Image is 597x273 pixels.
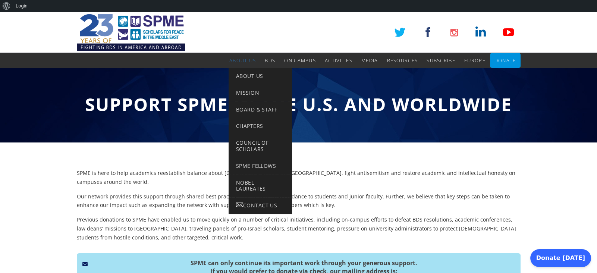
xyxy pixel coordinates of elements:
span: Support SPME in the U.S. and Worldwide [85,92,512,116]
a: Mission [229,85,292,101]
a: Chapters [229,118,292,135]
span: Chapters [236,122,263,129]
a: Resources [387,53,418,68]
a: About Us [229,68,292,85]
span: SPME Fellows [236,162,276,169]
span: BDS [265,57,275,64]
span: Donate [494,57,516,64]
a: Nobel Laureates [229,175,292,198]
span: Europe [464,57,486,64]
a: About Us [229,53,256,68]
span: Activities [325,57,352,64]
a: Europe [464,53,486,68]
span: Subscribe [427,57,455,64]
a: Council of Scholars [229,135,292,158]
a: Board & Staff [229,101,292,118]
a: Media [361,53,378,68]
a: On Campus [284,53,316,68]
span: About Us [229,57,256,64]
span: Board & Staff [236,106,277,113]
a: SPME Fellows [229,158,292,175]
span: Media [361,57,378,64]
span: Council of Scholars [236,139,268,153]
span: About Us [236,72,263,79]
span: Resources [387,57,418,64]
a: BDS [265,53,275,68]
a: Donate [494,53,516,68]
span: On Campus [284,57,316,64]
p: SPME is here to help academics reestablish balance about [GEOGRAPHIC_DATA] and [GEOGRAPHIC_DATA],... [77,169,521,186]
a: Contact Us [229,197,292,214]
a: Subscribe [427,53,455,68]
span: Mission [236,89,259,96]
span: Contact Us [243,202,277,209]
a: Activities [325,53,352,68]
span: Nobel Laureates [236,179,266,192]
p: Our network provides this support through shared best practices, mentoring, and guidance to stude... [77,192,521,210]
img: SPME [77,12,185,53]
p: Previous donations to SPME have enabled us to move quickly on a number of critical initiatives, i... [77,215,521,242]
